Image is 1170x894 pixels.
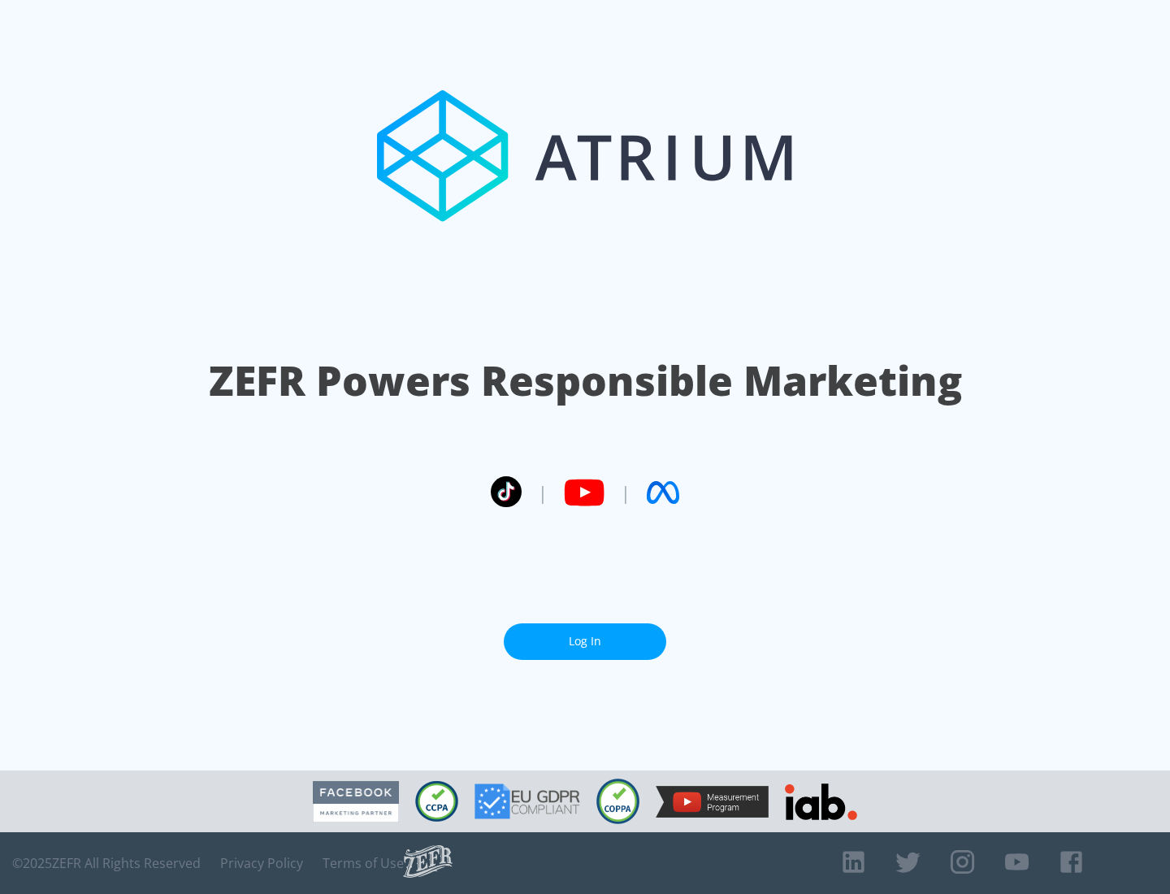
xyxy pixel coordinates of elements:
img: IAB [785,783,857,820]
img: Facebook Marketing Partner [313,781,399,822]
a: Log In [504,623,666,660]
img: COPPA Compliant [596,779,639,824]
img: GDPR Compliant [474,783,580,819]
a: Privacy Policy [220,855,303,871]
img: YouTube Measurement Program [656,786,769,818]
span: | [538,480,548,505]
span: © 2025 ZEFR All Rights Reserved [12,855,201,871]
span: | [621,480,630,505]
a: Terms of Use [323,855,404,871]
h1: ZEFR Powers Responsible Marketing [209,353,962,409]
img: CCPA Compliant [415,781,458,822]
